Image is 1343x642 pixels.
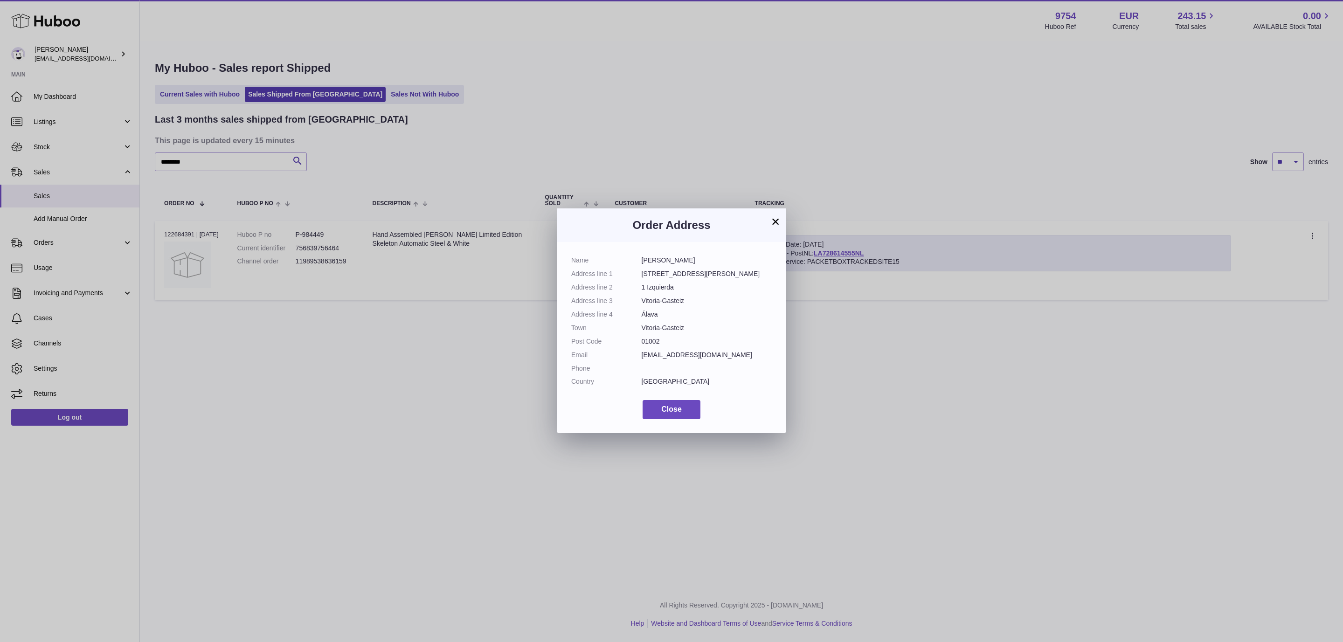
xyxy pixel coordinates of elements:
[642,283,772,292] dd: 1 Izquierda
[571,310,642,319] dt: Address line 4
[571,297,642,305] dt: Address line 3
[770,216,781,227] button: ×
[571,337,642,346] dt: Post Code
[571,218,772,233] h3: Order Address
[571,283,642,292] dt: Address line 2
[571,351,642,359] dt: Email
[571,364,642,373] dt: Phone
[642,377,772,386] dd: [GEOGRAPHIC_DATA]
[642,337,772,346] dd: 01002
[571,269,642,278] dt: Address line 1
[571,324,642,332] dt: Town
[571,377,642,386] dt: Country
[642,297,772,305] dd: Vitoria-Gasteiz
[642,351,772,359] dd: [EMAIL_ADDRESS][DOMAIN_NAME]
[642,269,772,278] dd: [STREET_ADDRESS][PERSON_NAME]
[643,400,700,419] button: Close
[642,324,772,332] dd: Vitoria-Gasteiz
[642,256,772,265] dd: [PERSON_NAME]
[571,256,642,265] dt: Name
[661,405,682,413] span: Close
[642,310,772,319] dd: Álava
